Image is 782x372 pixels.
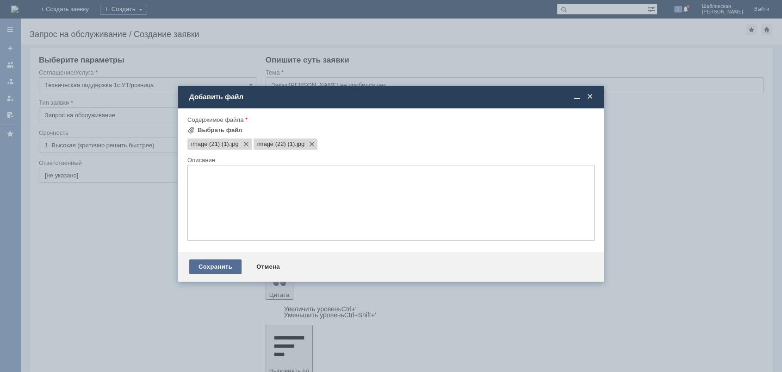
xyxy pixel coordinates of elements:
span: image (22) (1).jpg [295,140,304,148]
div: Выбрать файл [198,126,242,134]
span: image (22) (1).jpg [257,140,295,148]
span: Закрыть [585,93,595,101]
div: Описание [187,157,593,163]
span: image (21) (1).jpg [229,140,239,148]
div: ​Есть 2 зависших заказа на сайте, [4,4,135,11]
div: Содержимое файла [187,117,593,123]
div: Добавить файл [189,93,595,101]
span: Свернуть (Ctrl + M) [572,93,582,101]
span: image (21) (1).jpg [191,140,229,148]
